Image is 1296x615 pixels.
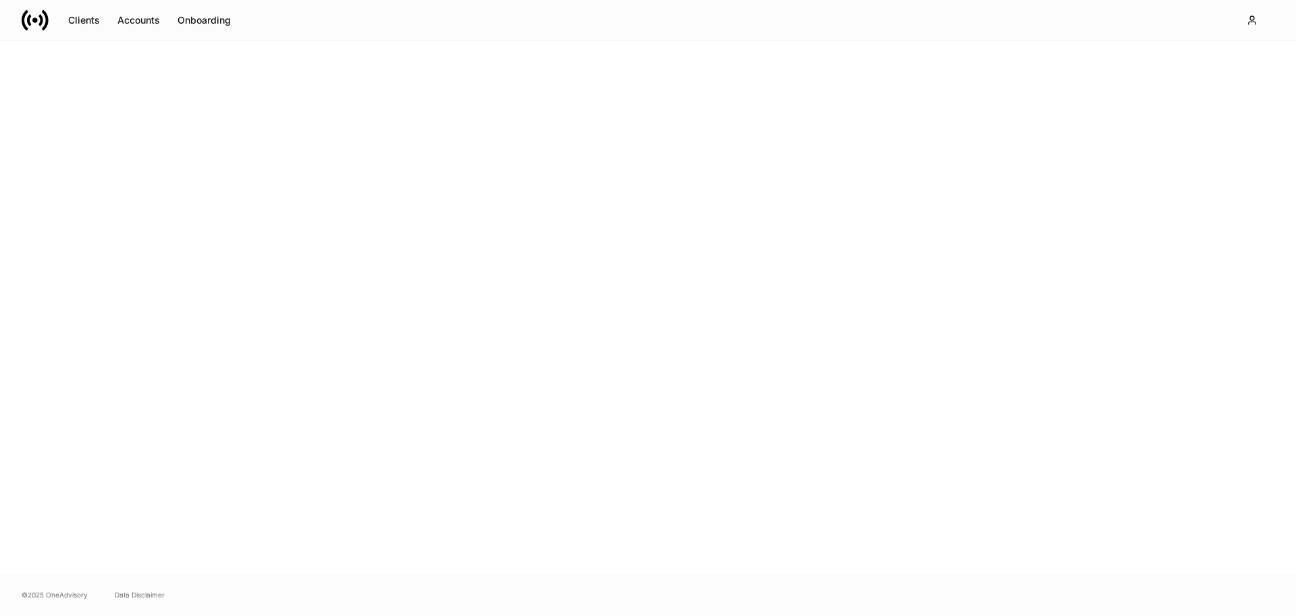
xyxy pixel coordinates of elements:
button: Clients [59,9,109,31]
button: Accounts [109,9,169,31]
div: Clients [68,16,100,25]
span: © 2025 OneAdvisory [22,589,88,600]
div: Accounts [117,16,160,25]
button: Onboarding [169,9,240,31]
div: Onboarding [178,16,231,25]
a: Data Disclaimer [115,589,165,600]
